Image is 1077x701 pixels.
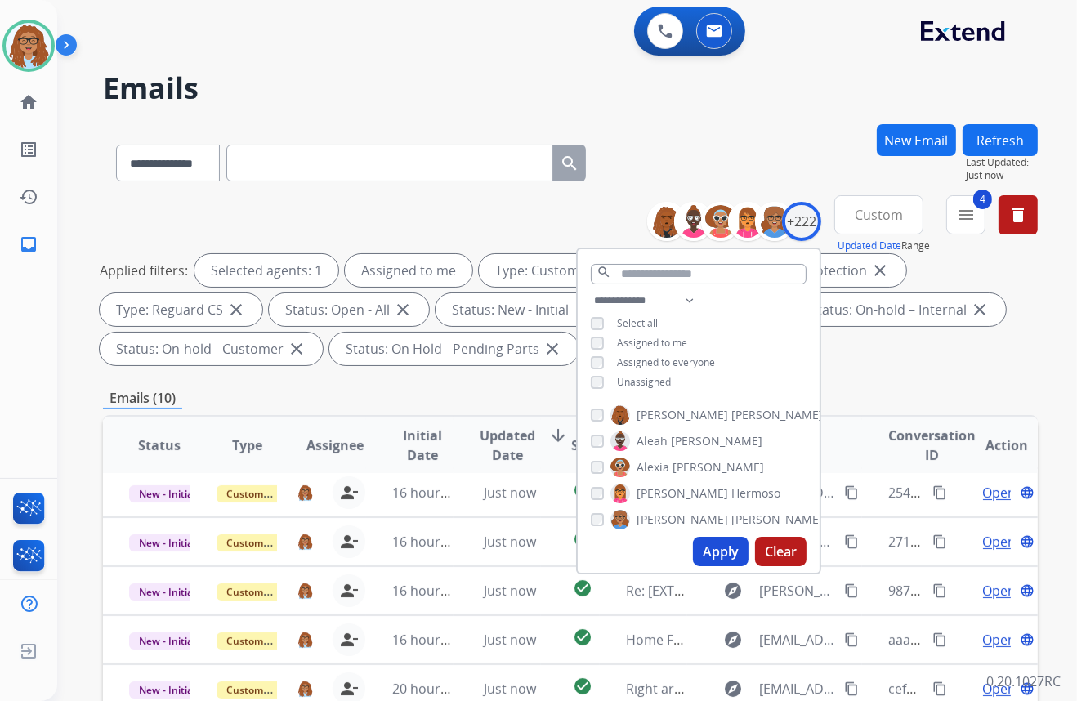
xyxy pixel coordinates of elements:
[339,581,359,601] mat-icon: person_remove
[673,459,764,476] span: [PERSON_NAME]
[844,681,859,696] mat-icon: content_copy
[983,581,1017,601] span: Open
[671,433,762,449] span: [PERSON_NAME]
[834,195,923,234] button: Custom
[932,632,947,647] mat-icon: content_copy
[217,632,323,650] span: Customer Support
[392,680,473,698] span: 20 hours ago
[269,293,429,326] div: Status: Open - All
[617,375,671,389] span: Unassigned
[963,124,1038,156] button: Refresh
[297,583,312,598] img: agent-avatar
[129,632,205,650] span: New - Initial
[297,484,312,500] img: agent-avatar
[983,630,1017,650] span: Open
[950,417,1038,474] th: Action
[626,631,981,649] span: Home Furniture & Comfort Content for "Ashley Furniture"
[731,511,823,528] span: [PERSON_NAME]
[617,355,715,369] span: Assigned to everyone
[844,632,859,647] mat-icon: content_copy
[103,388,182,409] p: Emails (10)
[1020,632,1035,647] mat-icon: language
[6,23,51,69] img: avatar
[855,212,903,218] span: Custom
[484,582,536,600] span: Just now
[19,140,38,159] mat-icon: list_alt
[287,339,306,359] mat-icon: close
[392,484,473,502] span: 16 hours ago
[329,333,579,365] div: Status: On Hold - Pending Parts
[983,679,1017,699] span: Open
[392,426,453,465] span: Initial Date
[932,583,947,598] mat-icon: content_copy
[637,511,728,528] span: [PERSON_NAME]
[970,300,990,319] mat-icon: close
[100,333,323,365] div: Status: On-hold - Customer
[484,631,536,649] span: Just now
[637,433,668,449] span: Aleah
[966,156,1038,169] span: Last Updated:
[626,680,729,698] span: Right arm chaise
[932,485,947,500] mat-icon: content_copy
[484,484,536,502] span: Just now
[392,631,473,649] span: 16 hours ago
[1020,583,1035,598] mat-icon: language
[573,676,592,696] mat-icon: check_circle
[793,293,1006,326] div: Status: On-hold – Internal
[217,485,323,502] span: Customer Support
[966,169,1038,182] span: Just now
[129,681,205,699] span: New - Initial
[543,339,562,359] mat-icon: close
[103,72,1038,105] h2: Emails
[297,534,312,549] img: agent-avatar
[560,154,579,173] mat-icon: search
[100,261,188,280] p: Applied filters:
[297,632,312,647] img: agent-avatar
[393,300,413,319] mat-icon: close
[573,627,592,647] mat-icon: check_circle
[1008,205,1028,225] mat-icon: delete
[339,483,359,502] mat-icon: person_remove
[723,630,743,650] mat-icon: explore
[838,239,901,252] button: Updated Date
[138,435,181,455] span: Status
[759,679,836,699] span: [EMAIL_ADDRESS][DOMAIN_NAME]
[480,426,535,465] span: Updated Date
[479,254,686,287] div: Type: Customer Support
[723,679,743,699] mat-icon: explore
[983,532,1017,551] span: Open
[19,92,38,112] mat-icon: home
[297,681,312,696] img: agent-avatar
[870,261,890,280] mat-icon: close
[693,537,749,566] button: Apply
[973,190,992,209] span: 4
[306,435,364,455] span: Assignee
[782,202,821,241] div: +222
[129,583,205,601] span: New - Initial
[217,534,323,551] span: Customer Support
[626,582,939,600] span: Re: [EXTERNAL] Your repaired product has shipped
[731,407,823,423] span: [PERSON_NAME]
[339,532,359,551] mat-icon: person_remove
[617,336,687,350] span: Assigned to me
[484,680,536,698] span: Just now
[888,426,976,465] span: Conversation ID
[339,630,359,650] mat-icon: person_remove
[217,583,323,601] span: Customer Support
[19,234,38,254] mat-icon: inbox
[946,195,985,234] button: 4
[129,534,205,551] span: New - Initial
[129,485,205,502] span: New - Initial
[573,480,592,500] mat-icon: check_circle
[548,426,568,445] mat-icon: arrow_downward
[844,583,859,598] mat-icon: content_copy
[232,435,262,455] span: Type
[617,316,658,330] span: Select all
[100,293,262,326] div: Type: Reguard CS
[573,529,592,549] mat-icon: check_circle
[723,581,743,601] mat-icon: explore
[986,672,1061,691] p: 0.20.1027RC
[956,205,976,225] mat-icon: menu
[838,239,930,252] span: Range
[226,300,246,319] mat-icon: close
